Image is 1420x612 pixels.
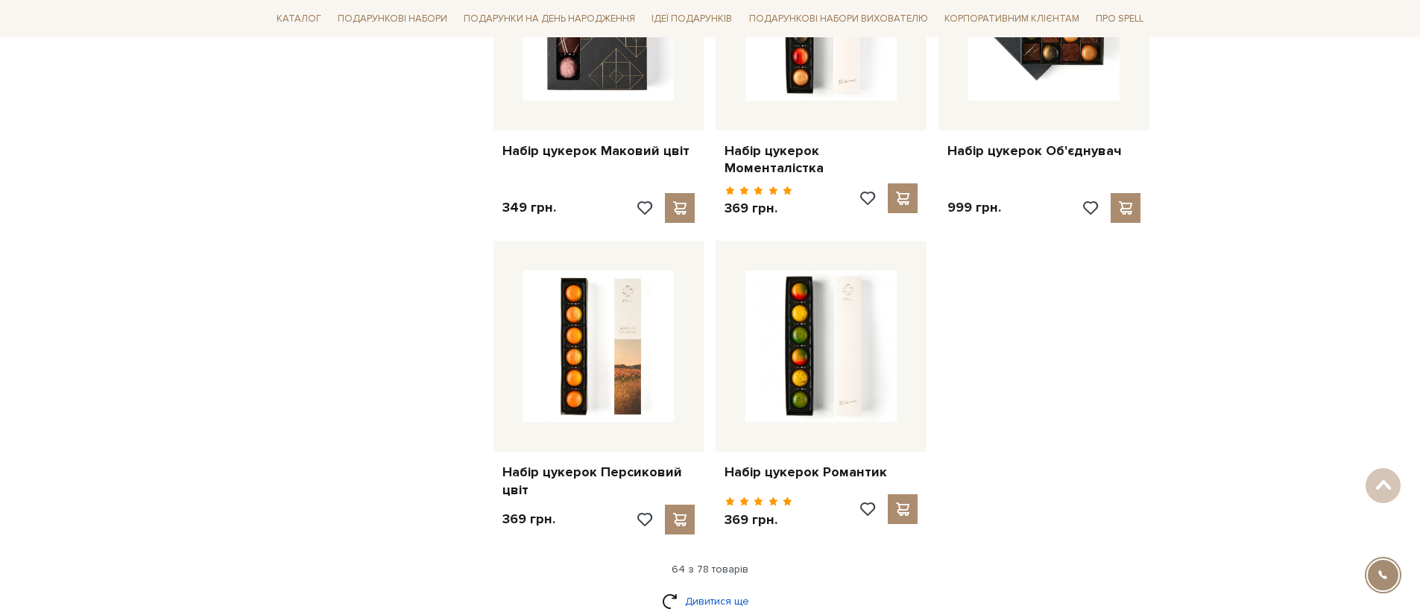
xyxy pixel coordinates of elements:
a: Набір цукерок Об'єднувач [947,142,1140,160]
p: 369 грн. [725,511,792,529]
a: Про Spell [1090,7,1149,31]
a: Подарункові набори вихователю [743,6,934,31]
div: 64 з 78 товарів [265,563,1156,576]
a: Набір цукерок Маковий цвіт [502,142,695,160]
p: 369 грн. [725,200,792,217]
a: Ідеї подарунків [646,7,738,31]
a: Подарункові набори [332,7,453,31]
p: 999 грн. [947,199,1001,216]
a: Подарунки на День народження [458,7,641,31]
a: Набір цукерок Персиковий цвіт [502,464,695,499]
a: Набір цукерок Моменталістка [725,142,918,177]
p: 369 грн. [502,511,555,528]
p: 349 грн. [502,199,556,216]
a: Корпоративним клієнтам [938,6,1085,31]
a: Каталог [271,7,327,31]
a: Набір цукерок Романтик [725,464,918,481]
